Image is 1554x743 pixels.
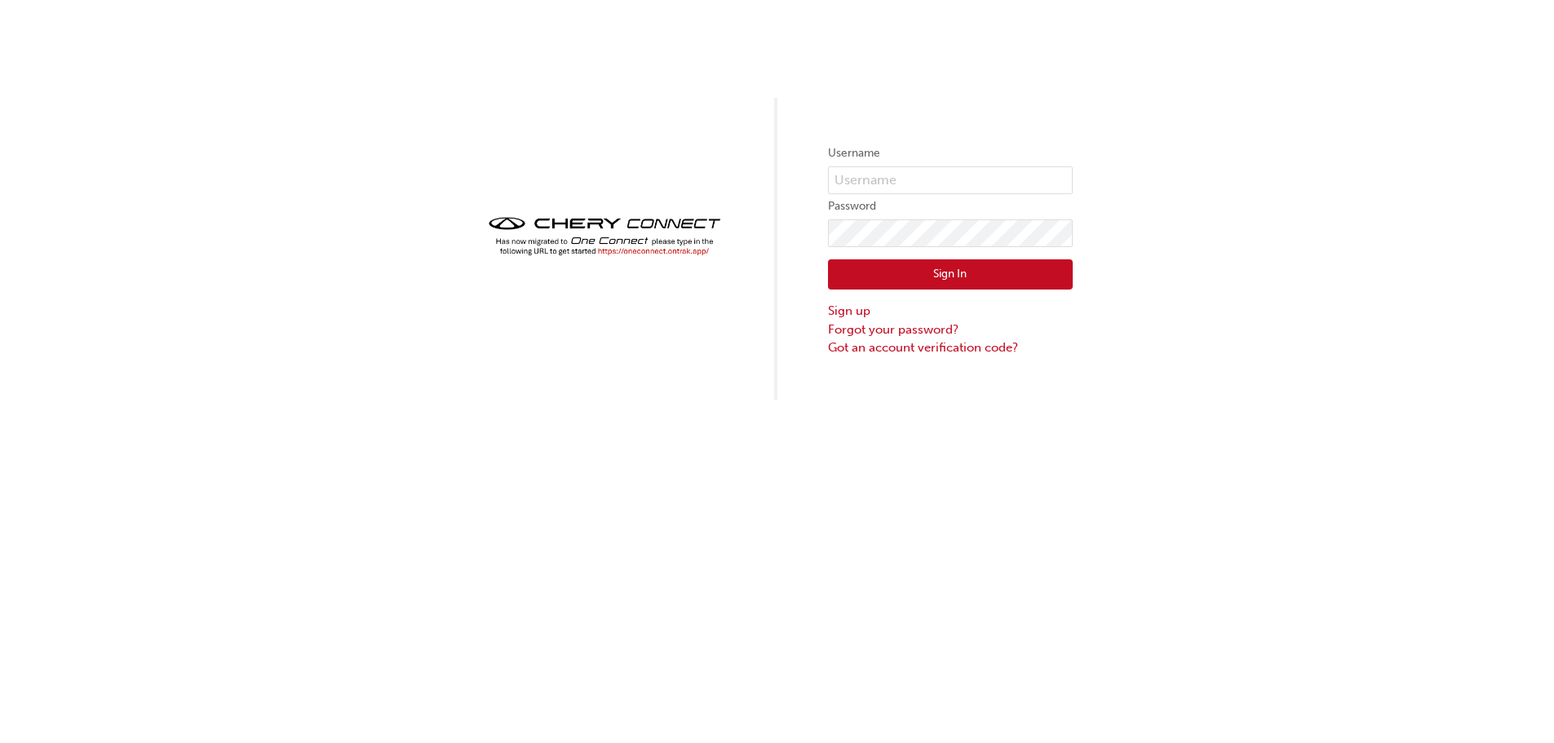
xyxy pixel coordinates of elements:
label: Password [828,197,1073,216]
button: Sign In [828,259,1073,290]
label: Username [828,144,1073,163]
img: cheryconnect [482,212,727,260]
a: Sign up [828,302,1073,321]
a: Forgot your password? [828,321,1073,339]
input: Username [828,166,1073,194]
a: Got an account verification code? [828,338,1073,357]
